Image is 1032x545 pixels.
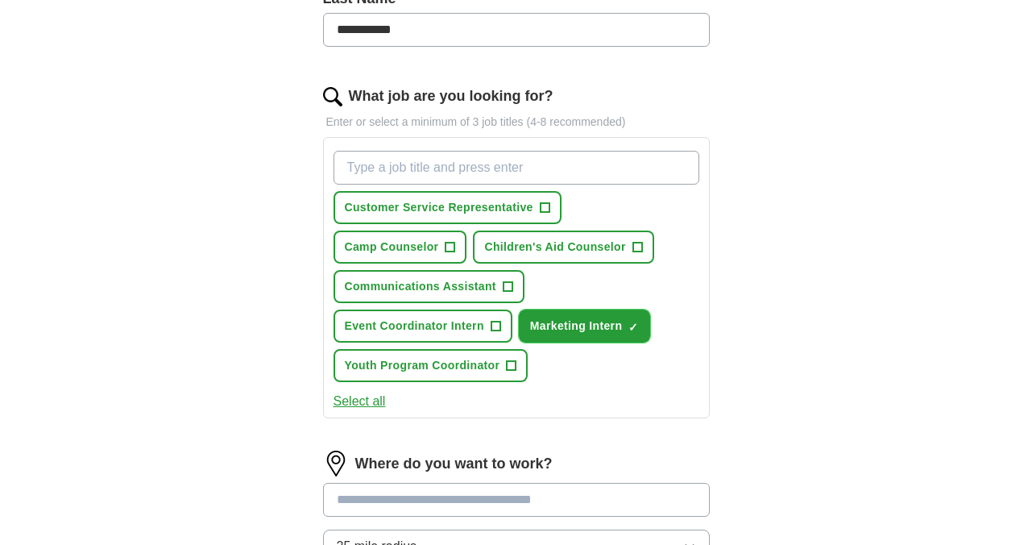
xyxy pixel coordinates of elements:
input: Type a job title and press enter [334,151,699,185]
img: search.png [323,87,342,106]
span: Event Coordinator Intern [345,318,484,335]
span: Customer Service Representative [345,199,533,216]
span: Communications Assistant [345,278,496,295]
button: Camp Counselor [334,231,467,264]
span: Marketing Intern [530,318,623,335]
button: Customer Service Representative [334,191,562,224]
button: Youth Program Coordinator [334,349,528,382]
button: Communications Assistant [334,270,524,303]
span: Youth Program Coordinator [345,357,500,374]
span: Camp Counselor [345,239,439,256]
img: location.png [323,451,349,476]
label: Where do you want to work? [355,453,553,475]
button: Select all [334,392,386,411]
span: Children's Aid Counselor [484,239,625,256]
label: What job are you looking for? [349,85,553,107]
button: Marketing Intern✓ [519,310,651,343]
button: Event Coordinator Intern [334,310,512,343]
span: ✓ [628,321,638,334]
p: Enter or select a minimum of 3 job titles (4-8 recommended) [323,114,710,131]
button: Children's Aid Counselor [473,231,653,264]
